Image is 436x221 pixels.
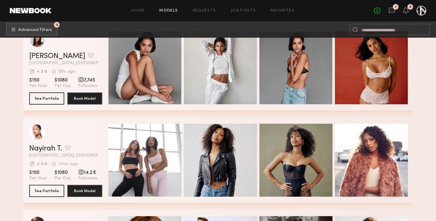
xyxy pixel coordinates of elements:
[29,170,47,176] span: $150
[29,77,47,83] span: $150
[231,9,256,13] a: Job Posts
[29,185,64,197] button: See Portfolio
[131,9,145,13] a: Home
[78,83,97,89] span: Followers
[78,170,97,176] span: 14.2 K
[29,176,47,181] span: Per Hour
[56,23,58,26] span: 4
[78,77,97,83] span: 7,745
[37,70,47,74] div: < 3 d
[389,7,395,15] a: 1
[29,61,102,65] span: [GEOGRAPHIC_DATA], [GEOGRAPHIC_DATA]
[29,92,64,105] button: See Portfolio
[58,162,78,166] div: +1mo ago
[395,5,396,9] div: 1
[67,92,102,105] button: Book Model
[54,77,71,83] span: $1080
[18,28,52,32] span: Advanced Filters
[29,83,47,89] span: Per Hour
[29,154,102,158] span: [GEOGRAPHIC_DATA], [GEOGRAPHIC_DATA]
[54,83,71,89] span: Per Day
[29,145,62,152] a: Nayirah T.
[54,176,71,181] span: Per Day
[67,185,102,197] button: Book Model
[29,53,85,60] a: [PERSON_NAME]
[410,5,411,9] div: 5
[37,162,47,166] div: < 3 d
[6,23,58,36] button: 4Advanced Filters
[78,176,97,181] span: Followers
[54,170,71,176] span: $1080
[270,9,294,13] a: Favorites
[58,70,76,74] div: 19hr ago
[193,9,216,13] a: Requests
[159,9,178,13] a: Models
